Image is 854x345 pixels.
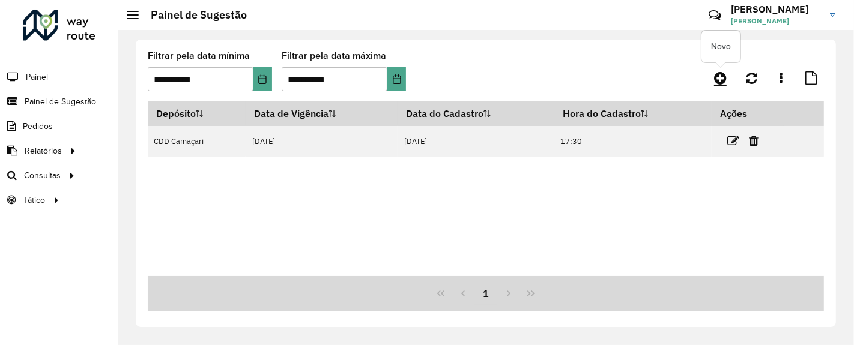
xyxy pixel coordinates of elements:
[387,67,406,91] button: Choose Date
[474,282,497,305] button: 1
[148,49,250,63] label: Filtrar pela data mínima
[398,101,554,126] th: Data do Cadastro
[727,133,739,149] a: Editar
[398,126,554,157] td: [DATE]
[246,101,398,126] th: Data de Vigência
[25,145,62,157] span: Relatórios
[702,2,728,28] a: Contato Rápido
[23,194,45,206] span: Tático
[731,16,821,26] span: [PERSON_NAME]
[26,71,48,83] span: Painel
[253,67,272,91] button: Choose Date
[554,101,712,126] th: Hora do Cadastro
[25,95,96,108] span: Painel de Sugestão
[731,4,821,15] h3: [PERSON_NAME]
[554,126,712,157] td: 17:30
[139,8,247,22] h2: Painel de Sugestão
[701,31,740,62] div: Novo
[712,101,784,126] th: Ações
[23,120,53,133] span: Pedidos
[246,126,398,157] td: [DATE]
[749,133,759,149] a: Excluir
[24,169,61,182] span: Consultas
[282,49,386,63] label: Filtrar pela data máxima
[148,101,246,126] th: Depósito
[148,126,246,157] td: CDD Camaçari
